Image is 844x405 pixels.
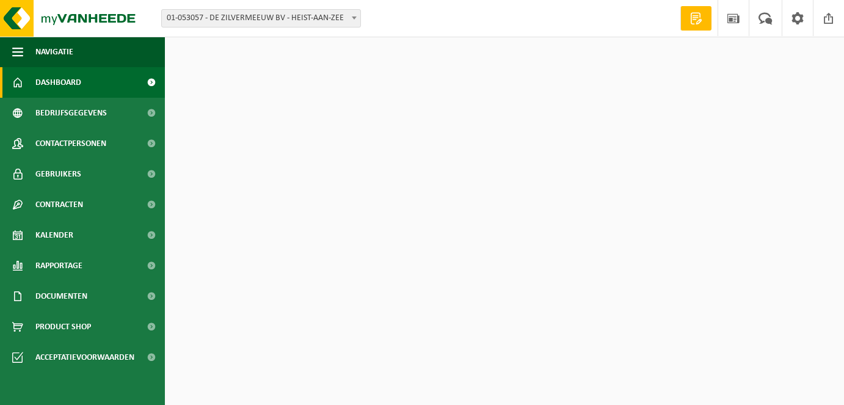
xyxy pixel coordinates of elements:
span: Navigatie [35,37,73,67]
span: Kalender [35,220,73,250]
span: Rapportage [35,250,82,281]
span: 01-053057 - DE ZILVERMEEUW BV - HEIST-AAN-ZEE [161,9,361,27]
span: 01-053057 - DE ZILVERMEEUW BV - HEIST-AAN-ZEE [162,10,360,27]
span: Gebruikers [35,159,81,189]
span: Acceptatievoorwaarden [35,342,134,373]
span: Contracten [35,189,83,220]
span: Bedrijfsgegevens [35,98,107,128]
span: Product Shop [35,312,91,342]
span: Contactpersonen [35,128,106,159]
span: Documenten [35,281,87,312]
span: Dashboard [35,67,81,98]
